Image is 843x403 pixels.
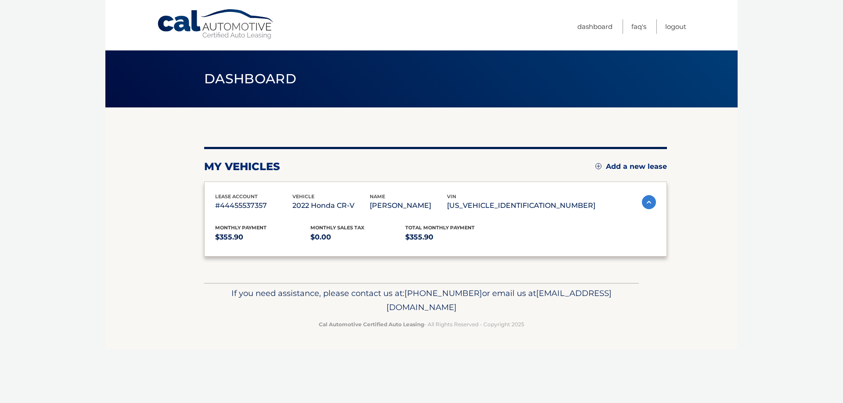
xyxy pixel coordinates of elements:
[215,200,292,212] p: #44455537357
[210,286,633,314] p: If you need assistance, please contact us at: or email us at
[595,162,667,171] a: Add a new lease
[405,225,475,231] span: Total Monthly Payment
[310,225,364,231] span: Monthly sales Tax
[577,19,612,34] a: Dashboard
[157,9,275,40] a: Cal Automotive
[595,163,602,169] img: add.svg
[215,231,310,243] p: $355.90
[370,193,385,200] span: name
[319,321,424,328] strong: Cal Automotive Certified Auto Leasing
[447,193,456,200] span: vin
[370,200,447,212] p: [PERSON_NAME]
[210,320,633,329] p: - All Rights Reserved - Copyright 2025
[642,195,656,209] img: accordion-active.svg
[404,288,482,298] span: [PHONE_NUMBER]
[631,19,646,34] a: FAQ's
[447,200,595,212] p: [US_VEHICLE_IDENTIFICATION_NUMBER]
[405,231,501,243] p: $355.90
[310,231,406,243] p: $0.00
[215,193,258,200] span: lease account
[665,19,686,34] a: Logout
[204,71,296,87] span: Dashboard
[204,160,280,173] h2: my vehicles
[292,193,314,200] span: vehicle
[215,225,267,231] span: Monthly Payment
[292,200,370,212] p: 2022 Honda CR-V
